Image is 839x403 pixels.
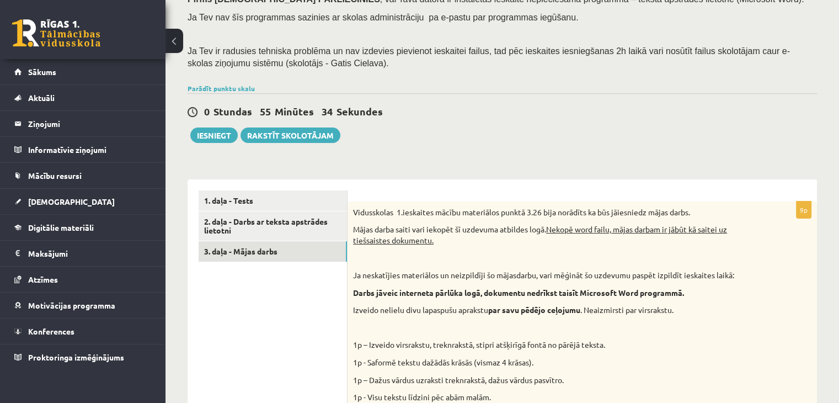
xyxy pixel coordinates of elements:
[28,93,55,103] span: Aktuāli
[14,163,152,188] a: Mācību resursi
[28,111,152,136] legend: Ziņojumi
[12,19,100,47] a: Rīgas 1. Tālmācības vidusskola
[796,201,811,219] p: 9p
[14,137,152,162] a: Informatīvie ziņojumi
[199,190,347,211] a: 1. daļa - Tests
[353,224,756,246] p: Mājas darba saiti vari iekopēt šī uzdevuma atbildes logā.
[14,344,152,370] a: Proktoringa izmēģinājums
[14,59,152,84] a: Sākums
[199,241,347,262] a: 3. daļa - Mājas darbs
[14,215,152,240] a: Digitālie materiāli
[213,105,252,118] span: Stundas
[353,207,756,218] p: Vidusskolas 1.ieskaites mācību materiālos punktā 3.26 bija norādīts ka būs jāiesniedz mājas darbs.
[336,105,383,118] span: Sekundes
[14,189,152,214] a: [DEMOGRAPHIC_DATA]
[14,241,152,266] a: Maksājumi
[353,270,756,281] p: Ja neskatījies materiālos un neizpildīji šo mājasdarbu, vari mēģināt šo uzdevumu paspēt izpildīt ...
[188,13,578,22] span: Ja Tev nav šīs programmas sazinies ar skolas administrāciju pa e-pastu par programmas iegūšanu.
[275,105,314,118] span: Minūtes
[28,197,115,206] span: [DEMOGRAPHIC_DATA]
[28,222,94,232] span: Digitālie materiāli
[14,267,152,292] a: Atzīmes
[28,300,115,310] span: Motivācijas programma
[28,137,152,162] legend: Informatīvie ziņojumi
[199,211,347,241] a: 2. daļa - Darbs ar teksta apstrādes lietotni
[353,305,756,316] p: Izveido nelielu divu lapaspušu aprakstu . Neaizmirsti par virsrakstu.
[353,224,727,245] u: Nekopē word failu, mājas darbam ir jābūt kā saitei uz tiešsaistes dokumentu.
[353,340,756,351] p: 1p – Izveido virsrakstu, treknrakstā, stipri atšķirīgā fontā no pārējā teksta.
[14,319,152,344] a: Konferences
[188,46,790,68] span: Ja Tev ir radusies tehniska problēma un nav izdevies pievienot ieskaitei failus, tad pēc ieskaite...
[488,305,580,315] strong: par savu pēdējo ceļojumu
[353,357,756,368] p: 1p - Saformē tekstu dažādās krāsās (vismaz 4 krāsas).
[260,105,271,118] span: 55
[188,84,255,93] a: Parādīt punktu skalu
[28,274,58,284] span: Atzīmes
[14,293,152,318] a: Motivācijas programma
[28,352,124,362] span: Proktoringa izmēģinājums
[14,85,152,110] a: Aktuāli
[14,111,152,136] a: Ziņojumi
[28,241,152,266] legend: Maksājumi
[28,326,74,336] span: Konferences
[353,288,684,298] strong: Darbs jāveic interneta pārlūka logā, dokumentu nedrīkst taisīt Microsoft Word programmā.
[353,375,756,386] p: 1p – Dažus vārdus uzraksti treknrakstā, dažus vārdus pasvītro.
[190,128,238,143] button: Iesniegt
[204,105,210,118] span: 0
[28,67,56,77] span: Sākums
[241,128,340,143] a: Rakstīt skolotājam
[28,171,82,181] span: Mācību resursi
[353,392,756,403] p: 1p - Visu tekstu līdzini pēc abām malām.
[11,11,446,60] body: Bagātinātā teksta redaktors, wiswyg-editor-user-answer-47433968742520
[322,105,333,118] span: 34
